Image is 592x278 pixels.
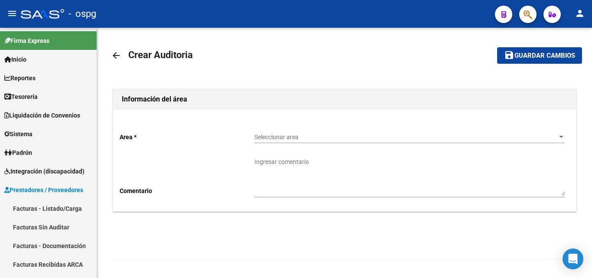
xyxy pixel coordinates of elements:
[4,185,83,195] span: Prestadores / Proveedores
[4,92,38,101] span: Tesorería
[4,129,33,139] span: Sistema
[128,49,193,60] span: Crear Auditoria
[497,47,582,63] button: Guardar cambios
[111,50,121,61] mat-icon: arrow_back
[120,186,254,196] p: Comentario
[4,73,36,83] span: Reportes
[563,249,583,269] div: Open Intercom Messenger
[122,92,567,106] h1: Información del área
[254,134,557,141] span: Seleccionar area
[4,148,32,157] span: Padrón
[4,167,85,176] span: Integración (discapacidad)
[68,4,96,23] span: - ospg
[4,55,26,64] span: Inicio
[4,111,80,120] span: Liquidación de Convenios
[504,50,514,60] mat-icon: save
[575,8,585,19] mat-icon: person
[120,132,254,142] p: Area *
[7,8,17,19] mat-icon: menu
[4,36,49,46] span: Firma Express
[514,52,575,60] span: Guardar cambios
